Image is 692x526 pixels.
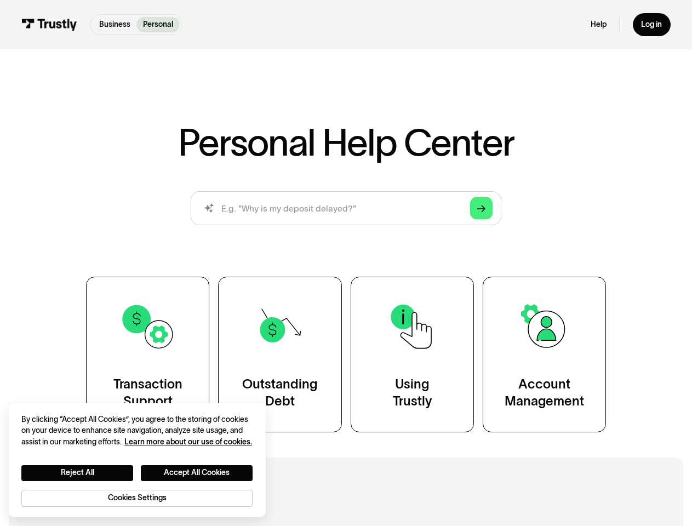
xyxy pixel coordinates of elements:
[591,20,607,30] a: Help
[21,465,133,481] button: Reject All
[93,17,136,32] a: Business
[136,17,179,32] a: Personal
[21,414,253,448] div: By clicking “Accept All Cookies”, you agree to the storing of cookies on your device to enhance s...
[124,438,252,446] a: More information about your privacy, opens in a new tab
[99,19,130,31] p: Business
[191,191,501,226] form: Search
[21,490,253,507] button: Cookies Settings
[633,13,671,36] a: Log in
[191,191,501,226] input: search
[393,376,432,410] div: Using Trustly
[641,20,662,30] div: Log in
[143,19,173,31] p: Personal
[178,124,514,161] h1: Personal Help Center
[113,376,182,410] div: Transaction Support
[86,277,209,432] a: TransactionSupport
[21,19,77,30] img: Trustly Logo
[218,277,341,432] a: OutstandingDebt
[141,465,253,481] button: Accept All Cookies
[242,376,317,410] div: Outstanding Debt
[9,403,266,517] div: Cookie banner
[21,414,253,507] div: Privacy
[505,376,584,410] div: Account Management
[483,277,606,432] a: AccountManagement
[351,277,474,432] a: UsingTrustly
